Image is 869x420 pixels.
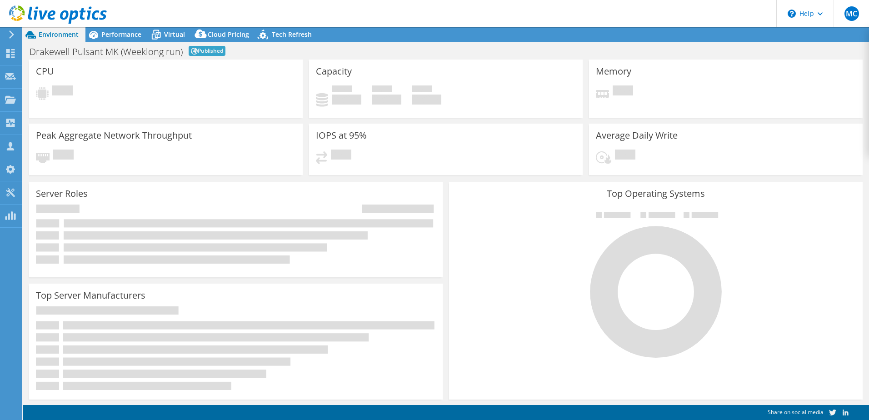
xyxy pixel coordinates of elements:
span: Used [332,85,352,95]
span: Performance [101,30,141,39]
span: Pending [52,85,73,98]
span: Virtual [164,30,185,39]
h1: Drakewell Pulsant MK (Weeklong run) [30,47,183,56]
span: Published [189,46,225,56]
h3: CPU [36,66,54,76]
h3: Peak Aggregate Network Throughput [36,130,192,140]
span: Environment [39,30,79,39]
span: Pending [53,150,74,162]
span: Total [412,85,432,95]
h3: Capacity [316,66,352,76]
span: Pending [331,150,351,162]
span: Free [372,85,392,95]
span: MC [844,6,859,21]
span: Tech Refresh [272,30,312,39]
h3: IOPS at 95% [316,130,367,140]
svg: \n [788,10,796,18]
h4: 0 GiB [412,95,441,105]
h3: Top Server Manufacturers [36,290,145,300]
h4: 0 GiB [372,95,401,105]
h3: Server Roles [36,189,88,199]
span: Pending [615,150,635,162]
span: Share on social media [768,408,824,416]
span: Cloud Pricing [208,30,249,39]
h3: Average Daily Write [596,130,678,140]
h3: Memory [596,66,631,76]
h3: Top Operating Systems [456,189,856,199]
h4: 0 GiB [332,95,361,105]
span: Pending [613,85,633,98]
